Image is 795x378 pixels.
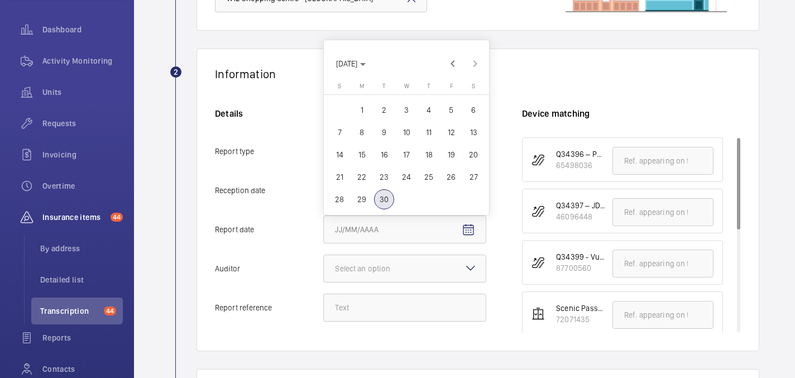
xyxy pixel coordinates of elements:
button: September 19, 2025 [440,143,462,166]
span: 21 [329,167,349,187]
span: 18 [419,145,439,165]
button: Previous month [442,52,464,75]
span: W [404,83,409,90]
span: 26 [441,167,461,187]
button: September 15, 2025 [351,143,373,166]
span: 16 [374,145,394,165]
button: September 25, 2025 [418,166,440,188]
span: 3 [396,100,416,120]
span: 24 [396,167,416,187]
button: September 13, 2025 [462,121,485,143]
button: September 1, 2025 [351,99,373,121]
span: 11 [419,122,439,142]
span: 10 [396,122,416,142]
span: T [427,83,430,90]
button: September 9, 2025 [373,121,395,143]
button: September 21, 2025 [328,166,351,188]
button: September 24, 2025 [395,166,418,188]
button: September 18, 2025 [418,143,440,166]
button: September 16, 2025 [373,143,395,166]
span: 19 [441,145,461,165]
span: 5 [441,100,461,120]
span: 17 [396,145,416,165]
button: September 4, 2025 [418,99,440,121]
span: F [450,83,453,90]
span: 25 [419,167,439,187]
button: September 14, 2025 [328,143,351,166]
span: 6 [463,100,483,120]
span: 7 [329,122,349,142]
button: September 29, 2025 [351,188,373,210]
button: September 27, 2025 [462,166,485,188]
span: 2 [374,100,394,120]
span: 12 [441,122,461,142]
button: September 10, 2025 [395,121,418,143]
span: 13 [463,122,483,142]
span: S [472,83,475,90]
span: 27 [463,167,483,187]
button: September 28, 2025 [328,188,351,210]
span: 28 [329,189,349,209]
button: September 30, 2025 [373,188,395,210]
button: Next month [464,52,486,75]
button: September 22, 2025 [351,166,373,188]
button: September 2, 2025 [373,99,395,121]
span: 4 [419,100,439,120]
span: 23 [374,167,394,187]
span: 9 [374,122,394,142]
span: S [338,83,341,90]
span: [DATE] [336,59,357,68]
span: M [360,83,364,90]
button: September 5, 2025 [440,99,462,121]
button: Choose month and year [332,54,370,74]
button: September 3, 2025 [395,99,418,121]
span: 22 [352,167,372,187]
span: 1 [352,100,372,120]
button: September 11, 2025 [418,121,440,143]
button: September 12, 2025 [440,121,462,143]
span: 20 [463,145,483,165]
span: 15 [352,145,372,165]
button: September 26, 2025 [440,166,462,188]
button: September 17, 2025 [395,143,418,166]
span: 8 [352,122,372,142]
button: September 6, 2025 [462,99,485,121]
button: September 20, 2025 [462,143,485,166]
button: September 7, 2025 [328,121,351,143]
span: 29 [352,189,372,209]
span: 30 [374,189,394,209]
span: T [382,83,386,90]
span: 14 [329,145,349,165]
button: September 23, 2025 [373,166,395,188]
button: September 8, 2025 [351,121,373,143]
